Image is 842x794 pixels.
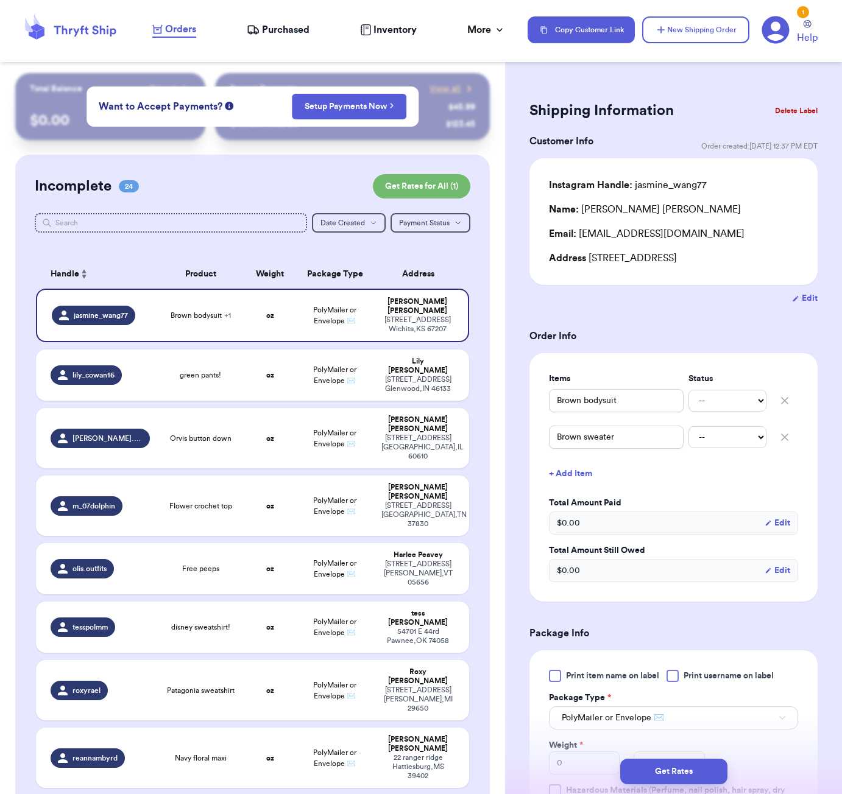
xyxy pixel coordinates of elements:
div: [STREET_ADDRESS] Wichita , KS 67207 [381,315,454,334]
button: + Add Item [544,460,803,487]
strong: oz [266,435,274,442]
div: [STREET_ADDRESS] [PERSON_NAME] , VT 05656 [381,560,455,587]
strong: oz [266,624,274,631]
span: Name: [549,205,579,214]
span: Patagonia sweatshirt [167,686,235,695]
span: Handle [51,268,79,281]
div: [PERSON_NAME] [PERSON_NAME] [381,483,455,501]
strong: oz [266,687,274,694]
div: [STREET_ADDRESS] [GEOGRAPHIC_DATA] , IL 60610 [381,434,455,461]
p: Total Balance [30,83,82,95]
button: Sort ascending [79,267,89,281]
th: Package Type [296,259,374,289]
span: PolyMailer or Envelope ✉️ [313,366,356,384]
span: Help [797,30,818,45]
span: $ 0.00 [557,564,580,577]
label: Total Amount Paid [549,497,798,509]
h2: Incomplete [35,177,111,196]
label: Total Amount Still Owed [549,544,798,557]
strong: oz [266,565,274,572]
span: 24 [119,180,139,192]
button: Get Rates [620,759,727,784]
span: Inventory [373,23,417,37]
span: Orvis button down [170,434,232,443]
span: Want to Accept Payments? [99,99,222,114]
div: [PERSON_NAME] [PERSON_NAME] [381,297,454,315]
div: [PERSON_NAME] [PERSON_NAME] [549,202,741,217]
strong: oz [266,312,274,319]
a: Inventory [360,23,417,37]
a: Setup Payments Now [305,100,394,113]
div: [PERSON_NAME] [PERSON_NAME] [381,415,455,434]
div: [STREET_ADDRESS] Glenwood , IN 46133 [381,375,455,393]
span: lily_cowan16 [73,370,115,380]
span: $ 0.00 [557,517,580,529]
div: 22 ranger ridge Hattiesburg , MS 39402 [381,753,455,781]
th: Address [374,259,470,289]
span: Purchased [262,23,310,37]
button: Get Rates for All (1) [373,174,470,198]
span: olis.outfits [73,564,107,574]
span: Brown bodysuit [171,311,231,320]
a: 1 [762,16,790,44]
button: Edit [765,564,790,577]
p: Recent Payments [230,83,297,95]
div: [PERSON_NAME] [PERSON_NAME] [381,735,455,753]
div: jasmine_wang77 [549,178,707,192]
label: Package Type [549,692,611,704]
span: Orders [165,22,196,37]
div: $ 123.45 [446,118,475,130]
span: Instagram Handle: [549,180,632,190]
button: Date Created [312,213,386,233]
span: Print username on label [684,670,774,682]
span: Payment Status [399,219,450,227]
span: PolyMailer or Envelope ✉️ [313,681,356,700]
th: Weight [244,259,295,289]
span: Address [549,253,586,263]
span: tesspolmm [73,622,108,632]
span: + 1 [224,312,231,319]
label: Status [688,373,766,385]
a: View all [430,83,475,95]
span: Flower crochet top [169,501,232,511]
span: reannambyrd [73,753,118,763]
span: PolyMailer or Envelope ✉️ [313,429,356,448]
span: PolyMailer or Envelope ✉️ [313,560,356,578]
span: jasmine_wang77 [74,311,128,320]
button: Payment Status [391,213,470,233]
a: Help [797,20,818,45]
label: Items [549,373,684,385]
h3: Customer Info [529,134,593,149]
strong: oz [266,754,274,762]
div: [EMAIL_ADDRESS][DOMAIN_NAME] [549,227,798,241]
span: PolyMailer or Envelope ✉️ [313,306,356,325]
span: [PERSON_NAME].[PERSON_NAME] [73,434,143,443]
h3: Package Info [529,626,818,641]
div: Roxy [PERSON_NAME] [381,667,455,686]
div: [STREET_ADDRESS] [GEOGRAPHIC_DATA] , TN 37830 [381,501,455,529]
div: [STREET_ADDRESS] [PERSON_NAME] , MI 29650 [381,686,455,713]
span: View all [430,83,461,95]
label: Weight [549,739,583,751]
a: Purchased [247,23,310,37]
div: tess [PERSON_NAME] [381,609,455,627]
div: Harlee Peavey [381,550,455,560]
input: Search [35,213,307,233]
span: green pants! [180,370,221,380]
span: PolyMailer or Envelope ✉️ [562,712,664,724]
button: Setup Payments Now [292,94,407,119]
span: PolyMailer or Envelope ✉️ [313,618,356,636]
span: Email: [549,229,576,239]
strong: oz [266,371,274,379]
span: Navy floral maxi [175,753,227,763]
button: New Shipping Order [642,16,749,43]
span: m_07dolphin [73,501,115,511]
th: Product [157,259,244,289]
span: Print item name on label [566,670,659,682]
span: Free peeps [182,564,219,574]
strong: oz [266,502,274,510]
div: Lily [PERSON_NAME] [381,357,455,375]
a: Payout [150,83,191,95]
button: Edit [765,517,790,529]
p: $ 0.00 [30,111,191,130]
